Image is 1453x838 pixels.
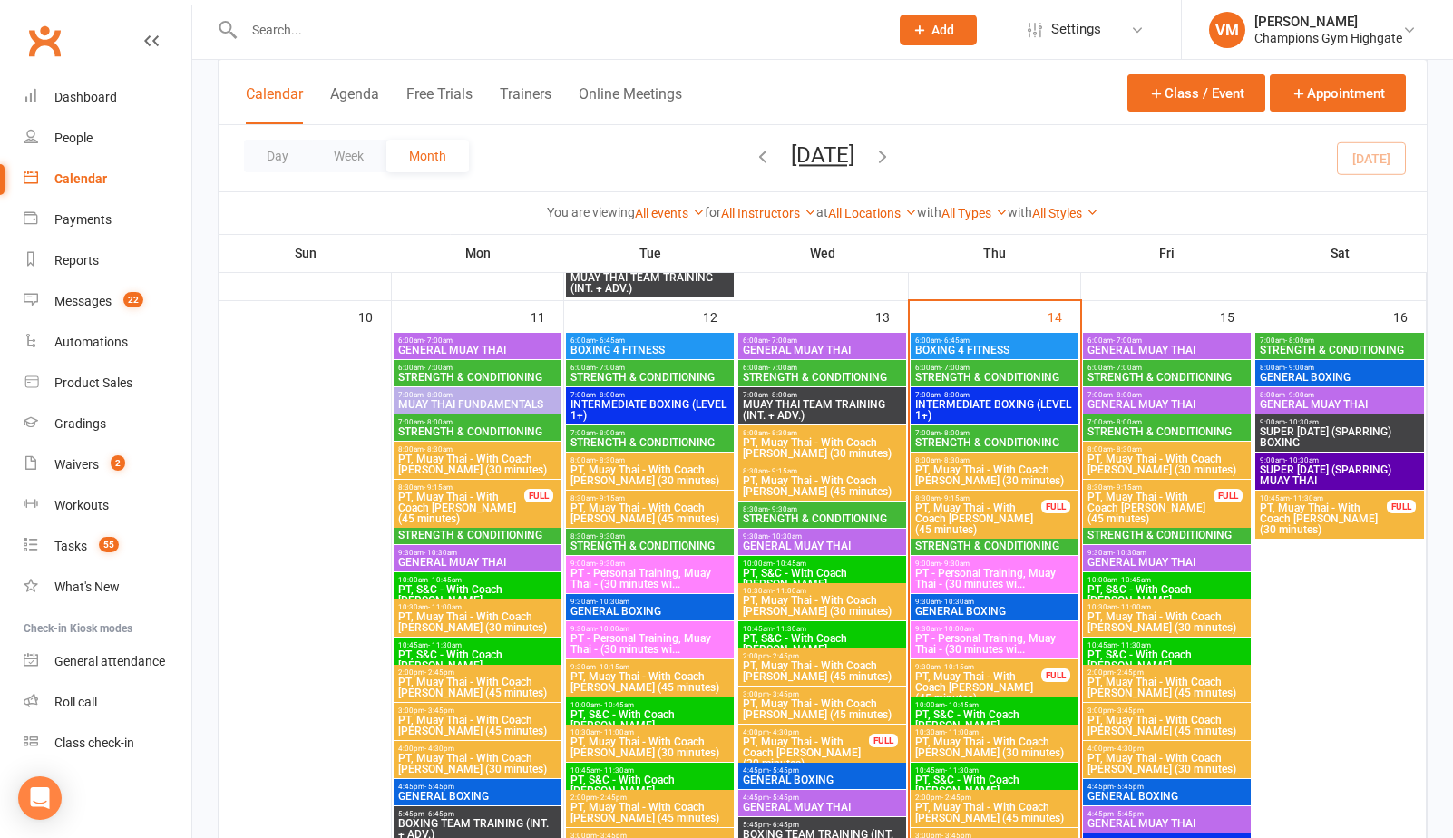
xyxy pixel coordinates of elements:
div: FULL [524,489,553,502]
div: Calendar [54,171,107,186]
span: 6:00am [1087,364,1247,372]
span: PT, Muay Thai - With Coach [PERSON_NAME] (45 minutes) [1087,677,1247,698]
a: Roll call [24,682,191,723]
span: PT, Muay Thai - With Coach [PERSON_NAME] (45 minutes) [742,698,902,720]
div: Workouts [54,498,109,512]
span: PT, Muay Thai - With Coach [PERSON_NAME] (30 minutes) [570,464,730,486]
span: PT, Muay Thai - With Coach [PERSON_NAME] (30 minutes) [397,611,558,633]
span: PT, Muay Thai - With Coach [PERSON_NAME] (45 minutes) [914,671,1042,704]
span: 9:30am [570,598,730,606]
div: Reports [54,253,99,268]
span: 8:00am [1259,364,1420,372]
span: 8:30am [742,505,902,513]
span: SUPER [DATE] (SPARRING) BOXING [1259,426,1420,448]
span: - 9:15am [424,483,453,492]
span: - 11:00am [1117,603,1151,611]
span: PT - Personal Training, Muay Thai - (30 minutes wi... [914,633,1075,655]
button: Free Trials [406,85,473,124]
span: 10:00am [914,701,1075,709]
span: PT, S&C - With Coach [PERSON_NAME] [914,709,1075,731]
span: GENERAL MUAY THAI [1087,399,1247,410]
span: INTERMEDIATE BOXING (LEVEL 1+) [914,399,1075,421]
span: - 7:00am [768,336,797,345]
span: 8:30am [570,532,730,541]
span: - 2:45pm [769,652,799,660]
span: STRENGTH & CONDITIONING [1087,426,1247,437]
span: - 11:30am [1290,494,1323,502]
span: STRENGTH & CONDITIONING [1087,372,1247,383]
span: INTERMEDIATE BOXING (LEVEL 1+) [570,399,730,421]
span: PT, Muay Thai - With Coach [PERSON_NAME] (45 minutes) [570,671,730,693]
span: - 8:00am [424,418,453,426]
span: 6:00am [914,364,1075,372]
a: All Types [941,206,1008,220]
th: Sat [1253,234,1427,272]
span: 8:00am [742,429,902,437]
strong: You are viewing [547,205,635,219]
a: Clubworx [22,18,67,63]
span: 10:45am [1259,494,1388,502]
span: 4:00pm [742,728,870,736]
span: - 9:15am [1113,483,1142,492]
span: - 11:30am [773,625,806,633]
span: 4:00pm [1087,745,1247,753]
div: Dashboard [54,90,117,104]
span: 7:00am [1087,391,1247,399]
span: PT, Muay Thai - With Coach [PERSON_NAME] (45 minutes) [570,502,730,524]
a: Workouts [24,485,191,526]
div: Tasks [54,539,87,553]
span: 10:45am [570,766,730,775]
a: Payments [24,200,191,240]
a: General attendance kiosk mode [24,641,191,682]
div: 13 [875,301,908,331]
span: - 8:30am [424,445,453,453]
th: Sun [219,234,392,272]
a: Reports [24,240,191,281]
span: PT - Personal Training, Muay Thai - (30 minutes wi... [914,568,1075,590]
span: 9:00am [1259,418,1420,426]
span: PT, Muay Thai - With Coach [PERSON_NAME] (45 minutes) [397,715,558,736]
span: 8:30am [397,483,525,492]
span: SUPER [DATE] (SPARRING) MUAY THAI [1259,464,1420,486]
span: - 6:45am [596,336,625,345]
span: 6:00am [914,336,1075,345]
span: 10:30am [914,728,1075,736]
span: - 11:00am [945,728,979,736]
span: 2:00pm [1087,668,1247,677]
span: - 10:45am [945,701,979,709]
div: 14 [1048,301,1080,331]
span: 9:00am [914,560,1075,568]
span: 10:00am [742,560,902,568]
span: - 4:30pm [769,728,799,736]
span: STRENGTH & CONDITIONING [1259,345,1420,356]
span: PT, Muay Thai - With Coach [PERSON_NAME] (30 minutes) [397,753,558,775]
span: STRENGTH & CONDITIONING [742,513,902,524]
span: PT - Personal Training, Muay Thai - (30 minutes wi... [570,568,730,590]
span: 10:30am [570,728,730,736]
span: - 6:45am [941,336,970,345]
span: Add [931,23,954,37]
div: 16 [1393,301,1426,331]
span: - 11:00am [428,603,462,611]
span: 8:00am [397,445,558,453]
div: 10 [358,301,391,331]
span: 8:00am [1087,445,1247,453]
span: - 10:30am [596,598,629,606]
span: 9:30am [1087,549,1247,557]
span: - 10:30am [941,598,974,606]
span: - 9:30am [596,560,625,568]
span: Settings [1051,9,1101,50]
span: GENERAL MUAY THAI [397,557,558,568]
span: 7:00am [742,391,902,399]
span: 8:30am [742,467,902,475]
span: - 8:00am [1113,418,1142,426]
span: 7:00am [1259,336,1420,345]
span: - 8:00am [1113,391,1142,399]
a: Gradings [24,404,191,444]
span: PT, Muay Thai - With Coach [PERSON_NAME] (30 minutes) [1087,611,1247,633]
button: [DATE] [791,142,854,168]
button: Month [386,140,469,172]
span: - 8:00am [768,391,797,399]
span: GENERAL MUAY THAI [397,345,558,356]
span: 8:00am [1259,391,1420,399]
